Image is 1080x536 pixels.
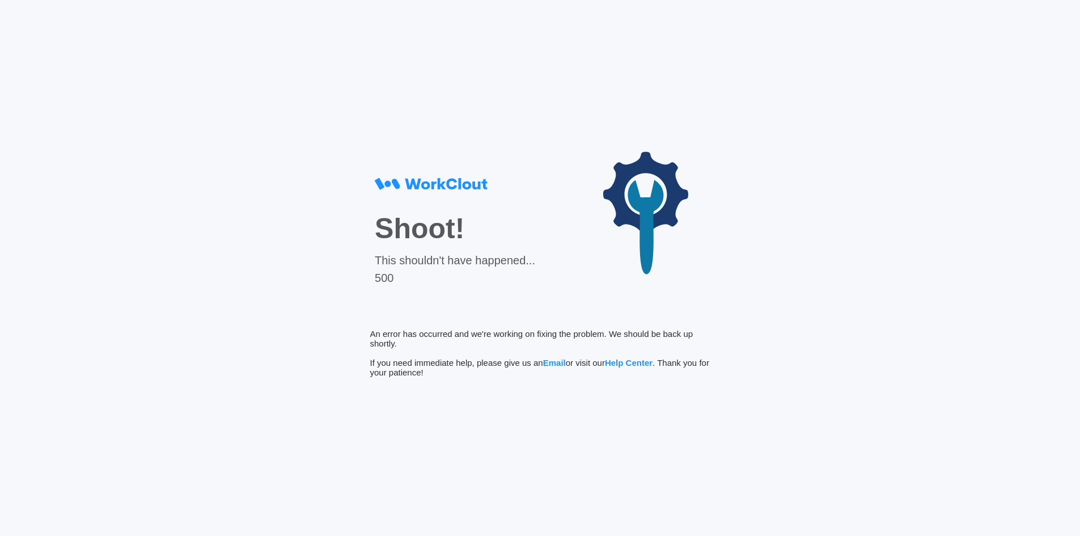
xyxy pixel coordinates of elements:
[375,272,535,285] div: 500
[543,358,566,368] span: Email
[375,212,535,245] div: Shoot!
[605,358,653,368] span: Help Center
[370,329,710,377] div: An error has occurred and we're working on fixing the problem. We should be back up shortly. If y...
[375,254,535,267] div: This shouldn't have happened...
